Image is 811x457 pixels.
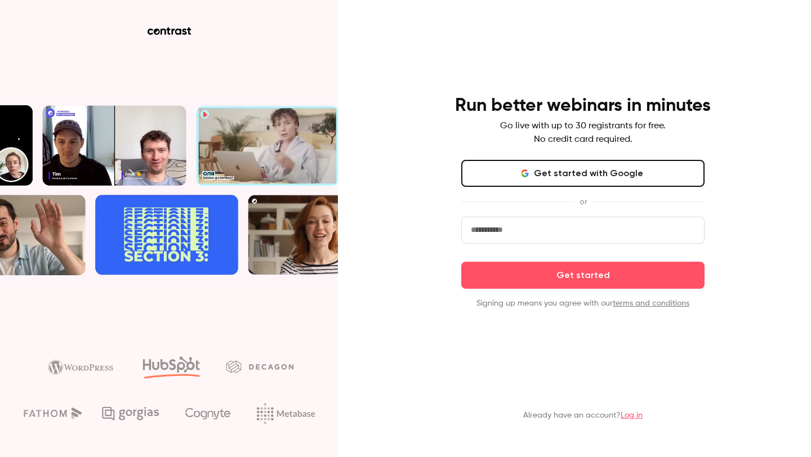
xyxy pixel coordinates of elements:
[461,298,705,309] p: Signing up means you agree with our
[574,196,592,208] span: or
[613,299,689,307] a: terms and conditions
[226,360,293,373] img: decagon
[621,411,643,419] a: Log in
[523,410,643,421] p: Already have an account?
[461,262,705,289] button: Get started
[461,160,705,187] button: Get started with Google
[500,119,666,146] p: Go live with up to 30 registrants for free. No credit card required.
[455,95,711,117] h4: Run better webinars in minutes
